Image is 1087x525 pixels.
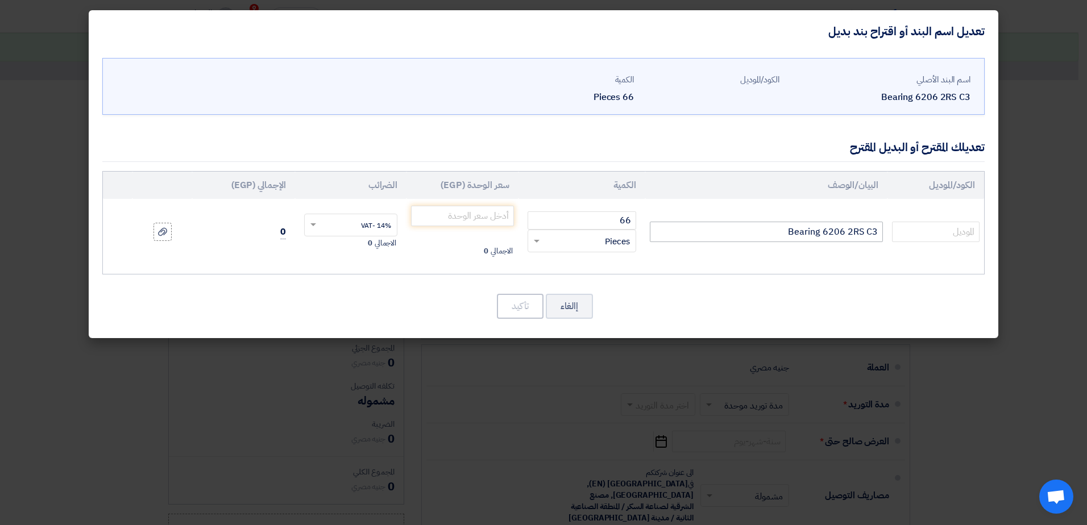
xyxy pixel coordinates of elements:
[643,73,779,86] div: الكود/الموديل
[645,172,887,199] th: البيان/الوصف
[789,73,970,86] div: اسم البند الأصلي
[497,90,634,104] div: 66 Pieces
[518,172,645,199] th: الكمية
[789,90,970,104] div: Bearing 6206 2RS C3
[828,24,985,39] h4: تعديل اسم البند أو اقتراح بند بديل
[484,245,488,257] span: 0
[546,294,593,319] button: إالغاء
[850,139,985,156] div: تعديلك المقترح أو البديل المقترح
[650,222,883,242] input: Add Item Description
[497,73,634,86] div: الكمية
[375,238,396,249] span: الاجمالي
[497,294,543,319] button: تأكيد
[1039,480,1073,514] div: Open chat
[280,225,286,239] span: 0
[605,235,630,248] span: Pieces
[406,172,518,199] th: سعر الوحدة (EGP)
[304,214,398,236] ng-select: VAT
[192,172,294,199] th: الإجمالي (EGP)
[528,211,636,230] input: RFQ_STEP1.ITEMS.2.AMOUNT_TITLE
[295,172,407,199] th: الضرائب
[491,245,512,257] span: الاجمالي
[892,222,980,242] input: الموديل
[887,172,984,199] th: الكود/الموديل
[368,238,372,249] span: 0
[411,206,514,226] input: أدخل سعر الوحدة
